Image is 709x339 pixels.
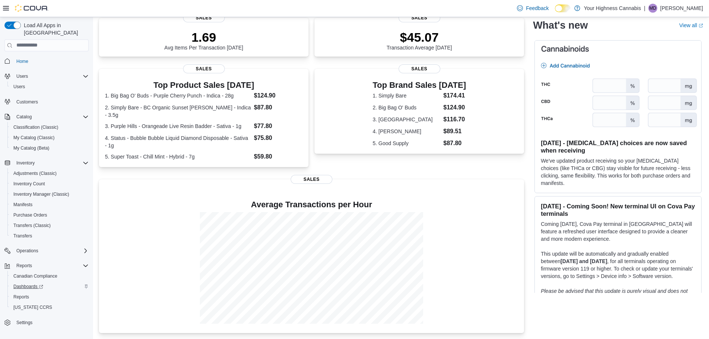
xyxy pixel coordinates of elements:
[514,1,552,16] a: Feedback
[10,231,89,240] span: Transfers
[13,57,89,66] span: Home
[699,23,703,28] svg: External link
[183,64,225,73] span: Sales
[10,272,60,281] a: Canadian Compliance
[13,304,52,310] span: [US_STATE] CCRS
[7,292,92,302] button: Reports
[7,210,92,220] button: Purchase Orders
[660,4,703,13] p: [PERSON_NAME]
[105,92,251,99] dt: 1. Big Bag O' Buds - Purple Cherry Punch - Indica - 28g
[13,112,35,121] button: Catalog
[373,140,440,147] dt: 5. Good Supply
[16,248,38,254] span: Operations
[13,135,55,141] span: My Catalog (Classic)
[13,294,29,300] span: Reports
[1,112,92,122] button: Catalog
[13,246,41,255] button: Operations
[13,212,47,218] span: Purchase Orders
[1,260,92,271] button: Reports
[16,320,32,326] span: Settings
[10,292,32,301] a: Reports
[373,104,440,111] dt: 2. Big Bag O' Buds
[443,115,466,124] dd: $116.70
[21,22,89,36] span: Load All Apps in [GEOGRAPHIC_DATA]
[584,4,641,13] p: Your Highness Cannabis
[10,282,46,291] a: Dashboards
[13,223,51,228] span: Transfers (Classic)
[13,318,35,327] a: Settings
[541,202,695,217] h3: [DATE] - Coming Soon! New terminal UI on Cova Pay terminals
[16,73,28,79] span: Users
[10,82,28,91] a: Users
[387,30,452,45] p: $45.07
[541,288,688,301] em: Please be advised that this update is purely visual and does not impact payment functionality.
[254,103,303,112] dd: $87.80
[105,200,518,209] h4: Average Transactions per Hour
[10,169,60,178] a: Adjustments (Classic)
[648,4,657,13] div: Maggie Doucet
[105,153,251,160] dt: 5. Super Toast - Chill Mint - Hybrid - 7g
[10,292,89,301] span: Reports
[13,112,89,121] span: Catalog
[16,160,35,166] span: Inventory
[7,81,92,92] button: Users
[10,190,72,199] a: Inventory Manager (Classic)
[7,189,92,199] button: Inventory Manager (Classic)
[13,233,32,239] span: Transfers
[10,190,89,199] span: Inventory Manager (Classic)
[10,282,89,291] span: Dashboards
[443,127,466,136] dd: $89.51
[443,103,466,112] dd: $124.90
[183,13,225,22] span: Sales
[13,124,58,130] span: Classification (Classic)
[13,97,89,106] span: Customers
[7,271,92,281] button: Canadian Compliance
[13,159,38,167] button: Inventory
[10,303,55,312] a: [US_STATE] CCRS
[533,19,588,31] h2: What's new
[443,91,466,100] dd: $174.41
[13,202,32,208] span: Manifests
[7,281,92,292] a: Dashboards
[13,84,25,90] span: Users
[1,96,92,107] button: Customers
[7,199,92,210] button: Manifests
[254,91,303,100] dd: $124.90
[7,302,92,313] button: [US_STATE] CCRS
[13,318,89,327] span: Settings
[541,157,695,187] p: We've updated product receiving so your [MEDICAL_DATA] choices (like THCa or CBG) stay visible fo...
[561,258,607,264] strong: [DATE] and [DATE]
[15,4,48,12] img: Cova
[10,221,54,230] a: Transfers (Classic)
[254,122,303,131] dd: $77.80
[679,22,703,28] a: View allExternal link
[13,145,49,151] span: My Catalog (Beta)
[10,272,89,281] span: Canadian Compliance
[13,191,69,197] span: Inventory Manager (Classic)
[10,123,89,132] span: Classification (Classic)
[7,122,92,132] button: Classification (Classic)
[10,169,89,178] span: Adjustments (Classic)
[644,4,645,13] p: |
[13,57,31,66] a: Home
[10,82,89,91] span: Users
[1,158,92,168] button: Inventory
[16,99,38,105] span: Customers
[541,250,695,280] p: This update will be automatically and gradually enabled between , for all terminals operating on ...
[13,97,41,106] a: Customers
[7,231,92,241] button: Transfers
[165,30,243,45] p: 1.69
[105,122,251,130] dt: 3. Purple Hills - Orangeade Live Resin Badder - Sativa - 1g
[10,211,50,220] a: Purchase Orders
[373,92,440,99] dt: 1. Simply Bare
[1,71,92,81] button: Users
[10,123,61,132] a: Classification (Classic)
[16,263,32,269] span: Reports
[7,132,92,143] button: My Catalog (Classic)
[399,13,440,22] span: Sales
[10,133,89,142] span: My Catalog (Classic)
[254,134,303,143] dd: $75.80
[16,114,32,120] span: Catalog
[555,4,571,12] input: Dark Mode
[105,81,303,90] h3: Top Product Sales [DATE]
